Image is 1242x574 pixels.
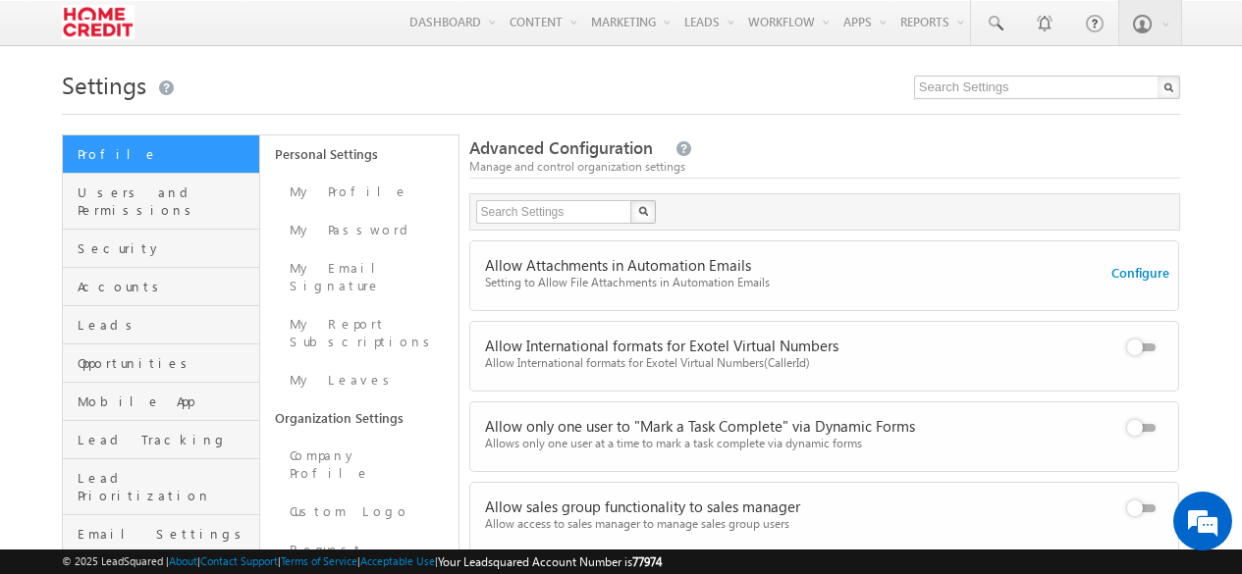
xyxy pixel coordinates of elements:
[169,554,197,567] a: About
[78,354,254,372] span: Opportunities
[63,383,259,421] a: Mobile App
[78,525,254,543] span: Email Settings
[78,392,254,410] span: Mobile App
[63,135,259,174] a: Profile
[200,554,278,567] a: Contact Support
[78,431,254,448] span: Lead Tracking
[469,158,1180,176] div: Manage and control organization settings
[485,337,1072,354] div: Allow International formats for Exotel Virtual Numbers
[485,417,1072,435] div: Allow only one user to "Mark a Task Complete" via Dynamic Forms
[78,145,254,163] span: Profile
[78,316,254,334] span: Leads
[469,136,653,159] span: Advanced Configuration
[260,249,458,305] a: My Email Signature
[63,421,259,459] a: Lead Tracking
[485,354,1072,372] div: Allow International formats for Exotel Virtual Numbers(CallerId)
[63,230,259,268] a: Security
[914,76,1180,99] input: Search Settings
[62,552,662,571] span: © 2025 LeadSquared | | | | |
[485,515,1072,533] div: Allow access to sales manager to manage sales group users
[632,554,662,569] span: 77974
[438,554,662,569] span: Your Leadsquared Account Number is
[63,268,259,306] a: Accounts
[260,437,458,493] a: Company Profile
[63,459,259,515] a: Lead Prioritization
[63,306,259,344] a: Leads
[78,278,254,295] span: Accounts
[62,5,134,39] img: Custom Logo
[260,493,458,531] a: Custom Logo
[485,256,1072,274] div: Allow Attachments in Automation Emails
[78,239,254,257] span: Security
[260,399,458,437] a: Organization Settings
[260,173,458,211] a: My Profile
[260,361,458,399] a: My Leaves
[260,135,458,173] a: Personal Settings
[78,469,254,504] span: Lead Prioritization
[63,344,259,383] a: Opportunities
[260,305,458,361] a: My Report Subscriptions
[476,200,633,224] input: Search Settings
[63,174,259,230] a: Users and Permissions
[360,554,435,567] a: Acceptable Use
[78,183,254,219] span: Users and Permissions
[485,435,1072,452] div: Allows only one user at a time to mark a task complete via dynamic forms
[281,554,357,567] a: Terms of Service
[485,497,1072,515] div: Allow sales group functionality to sales manager
[62,69,146,100] span: Settings
[1111,264,1169,281] a: Configure
[63,515,259,553] a: Email Settings
[260,211,458,249] a: My Password
[485,274,1072,291] div: Setting to Allow File Attachments in Automation Emails
[638,206,648,216] img: Search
